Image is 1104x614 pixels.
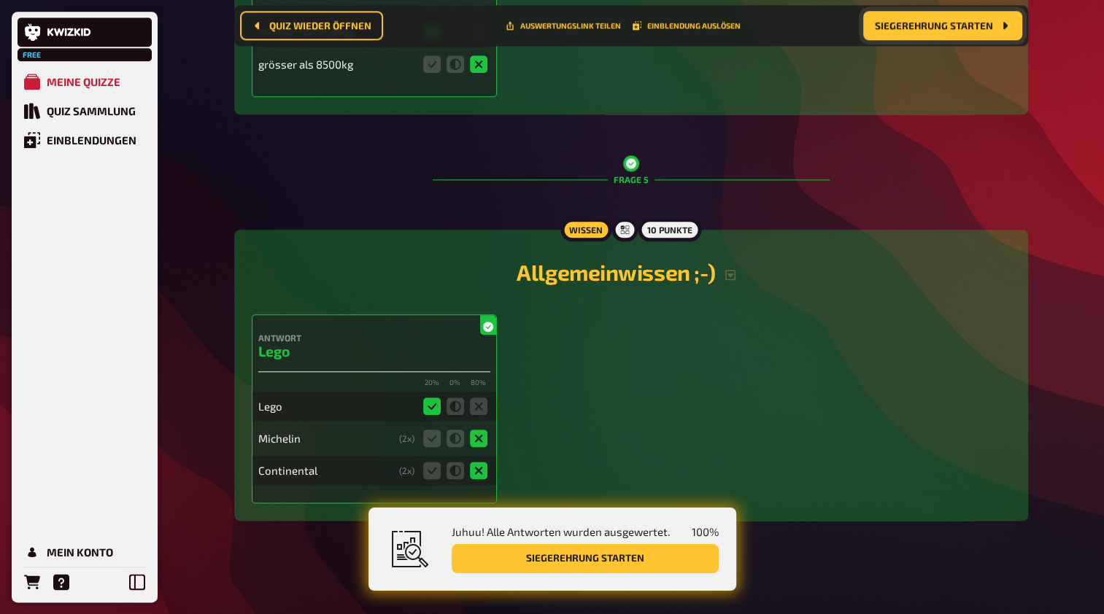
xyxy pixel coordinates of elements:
h4: Antwort [258,333,490,343]
small: 0 % [447,378,464,389]
button: Siegerehrung starten [452,544,719,573]
a: Mein Konto [18,537,152,567]
button: Quiz wieder öffnen [240,12,383,41]
span: Juhuu! Alle Antworten wurden ausgewertet. [452,525,670,538]
div: Mein Konto [47,545,113,559]
button: Einblendung auslösen [633,22,741,31]
div: ( 2 x) [399,433,414,443]
div: Michelin [258,432,393,445]
div: grösser als 8500kg [258,58,414,71]
small: 20 % [470,4,487,15]
div: Meine Quizze [47,75,120,88]
small: 0 % [447,4,464,15]
div: Continental [258,464,393,477]
h3: Lego [258,343,490,360]
a: Bestellungen [18,567,47,596]
a: Einblendungen [18,125,152,155]
a: Hilfe [47,567,76,596]
div: Wissen [560,218,611,241]
button: Teile diese URL mit Leuten, die dir bei der Auswertung helfen dürfen. [506,22,621,31]
div: Frage 5 [433,138,830,221]
a: Meine Quizze [18,67,152,96]
span: Siegerehrung starten [875,21,993,31]
a: Quiz Sammlung [18,96,152,125]
h2: Allgemeinwissen ;-) [252,259,1011,285]
small: 80 % [423,4,441,15]
span: Quiz wieder öffnen [269,21,371,31]
div: ( 2 x) [399,465,414,475]
div: 10 Punkte [638,218,701,241]
button: Siegerehrung starten [863,12,1022,41]
div: Einblendungen [47,133,136,147]
div: Quiz Sammlung [47,104,136,117]
span: Free [19,50,45,59]
div: Lego [258,400,414,413]
small: 80 % [470,378,487,389]
span: 100 % [692,525,719,538]
small: 20 % [423,378,441,389]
